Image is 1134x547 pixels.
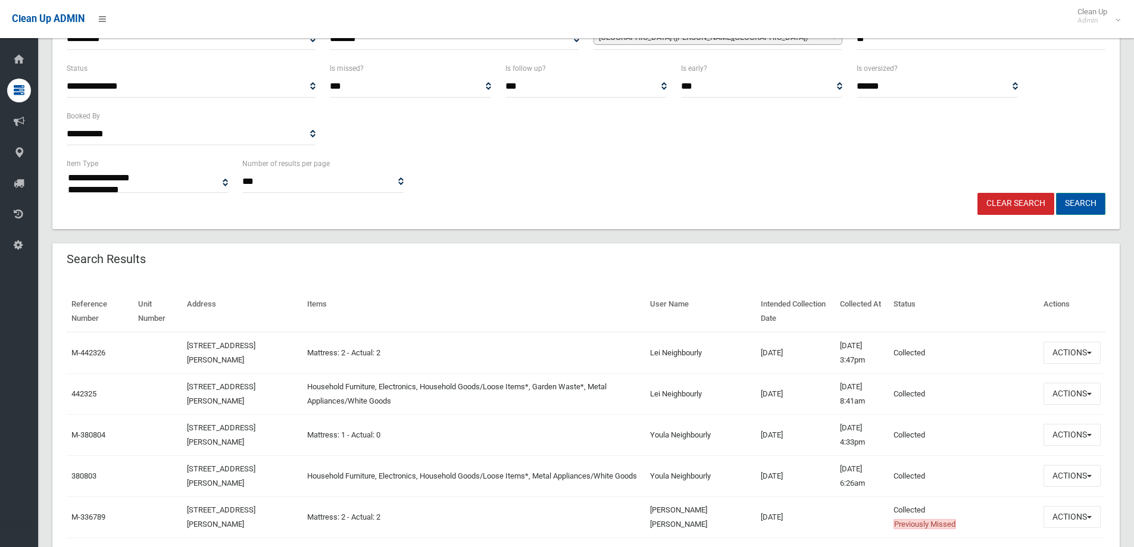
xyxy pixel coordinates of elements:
th: Intended Collection Date [756,291,835,332]
td: [DATE] 4:33pm [835,414,889,455]
th: Collected At [835,291,889,332]
td: Mattress: 2 - Actual: 2 [302,496,645,537]
td: Collected [889,496,1039,537]
td: [DATE] [756,373,835,414]
a: [STREET_ADDRESS][PERSON_NAME] [187,464,255,487]
td: Household Furniture, Electronics, Household Goods/Loose Items*, Garden Waste*, Metal Appliances/W... [302,373,645,414]
td: [DATE] 6:26am [835,455,889,496]
span: Clean Up [1071,7,1119,25]
button: Actions [1044,424,1101,446]
td: Mattress: 2 - Actual: 2 [302,332,645,374]
td: [DATE] [756,455,835,496]
button: Search [1056,193,1105,215]
label: Item Type [67,157,98,170]
td: Collected [889,332,1039,374]
td: Collected [889,373,1039,414]
th: Unit Number [133,291,182,332]
td: [DATE] [756,496,835,537]
button: Actions [1044,506,1101,528]
td: [DATE] 8:41am [835,373,889,414]
label: Number of results per page [242,157,330,170]
td: Collected [889,455,1039,496]
th: User Name [645,291,756,332]
label: Status [67,62,88,75]
th: Status [889,291,1039,332]
label: Is follow up? [505,62,546,75]
td: Mattress: 1 - Actual: 0 [302,414,645,455]
td: Youla Neighbourly [645,455,756,496]
label: Is missed? [330,62,364,75]
small: Admin [1077,16,1107,25]
td: [DATE] [756,414,835,455]
th: Items [302,291,645,332]
a: [STREET_ADDRESS][PERSON_NAME] [187,423,255,446]
label: Booked By [67,110,100,123]
a: [STREET_ADDRESS][PERSON_NAME] [187,341,255,364]
th: Reference Number [67,291,133,332]
span: Previously Missed [894,519,956,529]
td: [DATE] 3:47pm [835,332,889,374]
a: M-336789 [71,512,105,521]
label: Is oversized? [857,62,898,75]
a: [STREET_ADDRESS][PERSON_NAME] [187,505,255,529]
th: Address [182,291,302,332]
button: Actions [1044,383,1101,405]
button: Actions [1044,465,1101,487]
td: [DATE] [756,332,835,374]
td: [PERSON_NAME] [PERSON_NAME] [645,496,756,537]
a: M-380804 [71,430,105,439]
th: Actions [1039,291,1105,332]
td: Collected [889,414,1039,455]
td: Lei Neighbourly [645,373,756,414]
a: M-442326 [71,348,105,357]
header: Search Results [52,248,160,271]
button: Actions [1044,342,1101,364]
a: Clear Search [977,193,1054,215]
td: Lei Neighbourly [645,332,756,374]
span: Clean Up ADMIN [12,13,85,24]
a: 380803 [71,471,96,480]
a: 442325 [71,389,96,398]
td: Youla Neighbourly [645,414,756,455]
td: Household Furniture, Electronics, Household Goods/Loose Items*, Metal Appliances/White Goods [302,455,645,496]
a: [STREET_ADDRESS][PERSON_NAME] [187,382,255,405]
label: Is early? [681,62,707,75]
